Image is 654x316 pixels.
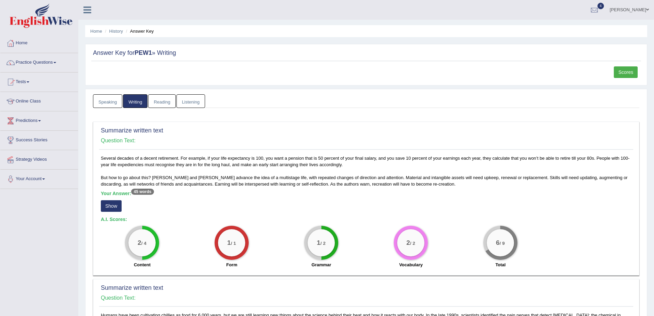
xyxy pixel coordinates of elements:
[0,34,78,51] a: Home
[93,50,639,57] h2: Answer Key for » Writing
[93,94,122,108] a: Speaking
[0,53,78,70] a: Practice Questions
[148,94,175,108] a: Reading
[99,155,633,272] div: Several decades of a decent retirement. For example, if your life expectancy is 100, you want a p...
[101,127,632,134] h2: Summarize written text
[500,241,505,246] small: / 9
[312,262,331,268] label: Grammar
[597,3,604,9] span: 4
[321,241,326,246] small: / 2
[0,150,78,167] a: Strategy Videos
[176,94,205,108] a: Listening
[109,29,123,34] a: History
[0,131,78,148] a: Success Stories
[101,200,122,212] button: Show
[0,170,78,187] a: Your Account
[0,111,78,128] a: Predictions
[101,285,632,291] h2: Summarize written text
[399,262,423,268] label: Vocabulary
[496,239,500,247] big: 6
[101,138,632,144] h4: Question Text:
[228,239,231,247] big: 1
[101,295,632,301] h4: Question Text:
[90,29,102,34] a: Home
[134,262,151,268] label: Content
[317,239,321,247] big: 1
[101,191,154,196] b: Your Answer:
[614,66,638,78] a: Scores
[141,241,146,246] small: / 4
[131,189,154,195] sup: 45 words
[138,239,142,247] big: 2
[123,94,147,108] a: Writing
[0,73,78,90] a: Tests
[410,241,415,246] small: / 2
[231,241,236,246] small: / 1
[0,92,78,109] a: Online Class
[135,49,152,56] strong: PEW1
[495,262,505,268] label: Total
[407,239,410,247] big: 2
[124,28,154,34] li: Answer Key
[226,262,237,268] label: Form
[101,217,127,222] b: A.I. Scores:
